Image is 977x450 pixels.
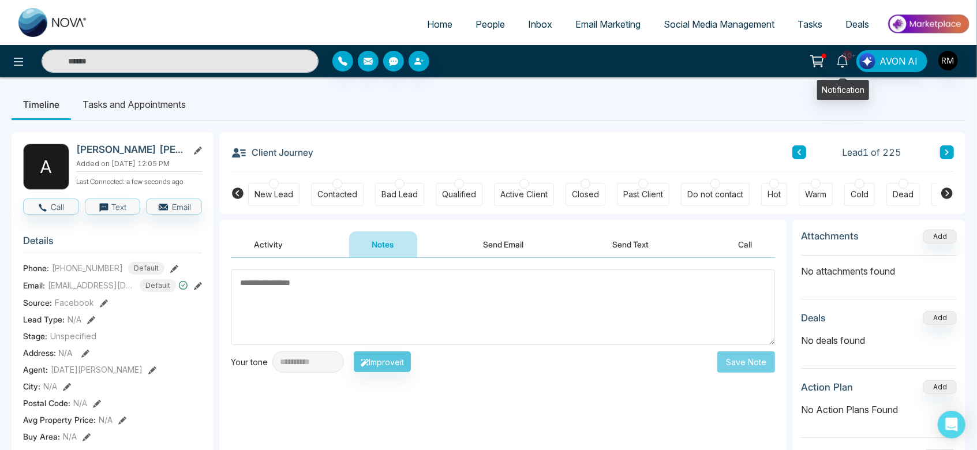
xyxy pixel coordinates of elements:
span: Address: [23,347,73,359]
span: [DATE][PERSON_NAME] [51,363,143,376]
div: Warm [805,189,826,200]
span: Default [128,262,164,275]
button: Add [923,311,957,325]
img: Lead Flow [859,53,875,69]
div: New Lead [254,189,293,200]
li: Timeline [12,89,71,120]
h3: Deals [801,312,826,324]
span: People [476,18,505,30]
span: Phone: [23,262,49,274]
span: Tasks [798,18,822,30]
div: A [23,144,69,190]
button: Send Email [460,231,546,257]
img: Market-place.gif [886,11,970,37]
span: Lead Type: [23,313,65,325]
div: Past Client [623,189,663,200]
h3: Client Journey [231,144,313,161]
span: N/A [73,397,87,409]
button: Text [85,198,141,215]
a: Home [415,13,464,35]
a: People [464,13,516,35]
span: Source: [23,297,52,309]
span: Inbox [528,18,552,30]
button: Add [923,380,957,394]
button: Send Text [590,231,672,257]
span: N/A [58,348,73,358]
button: Email [146,198,202,215]
span: [PHONE_NUMBER] [52,262,123,274]
span: Unspecified [50,330,96,342]
span: N/A [99,414,113,426]
span: Email: [23,279,45,291]
span: Social Media Management [664,18,774,30]
span: Stage: [23,330,47,342]
button: Notes [349,231,417,257]
p: No attachments found [801,256,957,278]
img: User Avatar [938,51,958,70]
span: AVON AI [879,54,918,68]
span: 10+ [843,50,853,61]
div: Cold [851,189,869,200]
div: Do not contact [687,189,743,200]
h3: Action Plan [801,381,853,393]
button: Activity [231,231,306,257]
div: Contacted [317,189,357,200]
span: Lead 1 of 225 [842,145,901,159]
span: Default [140,279,176,292]
div: Active Client [500,189,548,200]
span: Home [427,18,452,30]
p: Last Connected: a few seconds ago [76,174,202,187]
p: No deals found [801,333,957,347]
button: AVON AI [856,50,927,72]
div: Hot [768,189,781,200]
a: 10+ [829,50,856,70]
span: Postal Code : [23,397,70,409]
button: Save Note [717,351,775,373]
div: Dead [893,189,914,200]
span: Add [923,231,957,241]
div: Open Intercom Messenger [938,411,965,438]
div: Your tone [231,356,272,368]
a: Inbox [516,13,564,35]
div: Closed [572,189,599,200]
p: No Action Plans Found [801,403,957,417]
div: Qualified [442,189,476,200]
span: Avg Property Price : [23,414,96,426]
h2: [PERSON_NAME] [PERSON_NAME] [76,144,184,155]
span: Deals [845,18,869,30]
img: Nova CRM Logo [18,8,88,37]
li: Tasks and Appointments [71,89,197,120]
span: City : [23,380,40,392]
div: Notification [817,80,869,100]
span: Email Marketing [575,18,641,30]
p: Added on [DATE] 12:05 PM [76,159,202,169]
button: Call [715,231,775,257]
h3: Attachments [801,230,859,242]
a: Email Marketing [564,13,652,35]
button: Add [923,230,957,243]
div: Bad Lead [381,189,418,200]
span: Facebook [55,297,94,309]
span: Buy Area : [23,430,60,442]
a: Social Media Management [652,13,786,35]
a: Tasks [786,13,834,35]
span: [EMAIL_ADDRESS][DOMAIN_NAME] [48,279,134,291]
span: N/A [68,313,81,325]
a: Deals [834,13,881,35]
span: Agent: [23,363,48,376]
span: N/A [43,380,57,392]
button: Call [23,198,79,215]
span: N/A [63,430,77,442]
h3: Details [23,235,202,253]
